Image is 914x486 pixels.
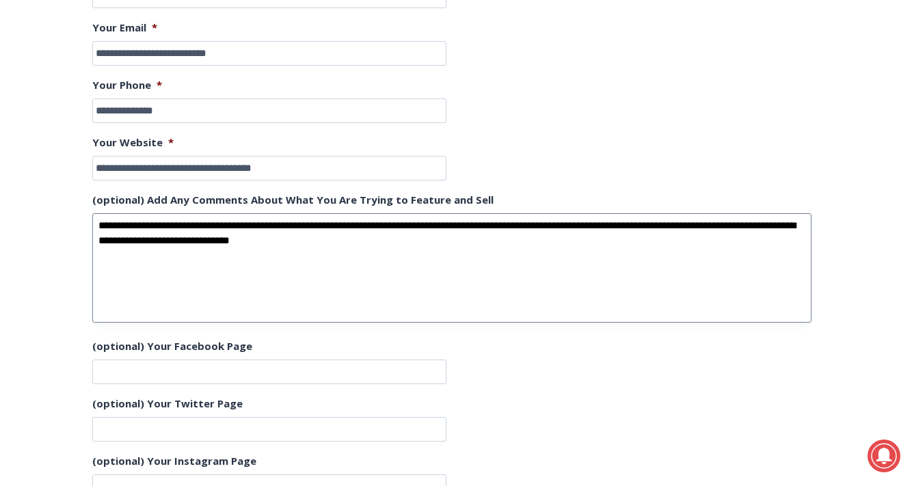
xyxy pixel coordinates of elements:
div: Apply Now <> summer and RHS senior internships available [345,1,646,133]
label: (optional) Your Twitter Page [92,397,243,411]
label: Your Phone [92,79,162,92]
label: Your Website [92,136,174,150]
label: (optional) Your Facebook Page [92,340,252,353]
label: (optional) Your Instagram Page [92,455,256,468]
span: Intern @ [DOMAIN_NAME] [358,136,634,167]
label: (optional) Add Any Comments About What You Are Trying to Feature and Sell [92,193,494,207]
a: Intern @ [DOMAIN_NAME] [329,133,662,170]
label: Your Email [92,21,157,35]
